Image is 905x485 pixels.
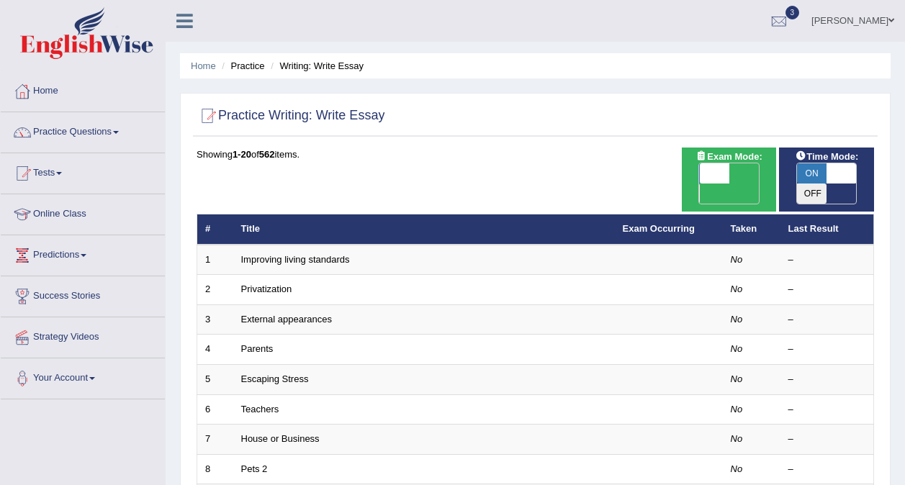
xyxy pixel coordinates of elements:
[197,105,384,127] h2: Practice Writing: Write Essay
[797,163,827,183] span: ON
[197,148,874,161] div: Showing of items.
[197,304,233,335] td: 3
[241,404,279,414] a: Teachers
[267,59,364,73] li: Writing: Write Essay
[785,6,800,19] span: 3
[197,245,233,275] td: 1
[1,153,165,189] a: Tests
[731,433,743,444] em: No
[1,276,165,312] a: Success Stories
[191,60,216,71] a: Home
[789,149,864,164] span: Time Mode:
[731,343,743,354] em: No
[1,235,165,271] a: Predictions
[731,463,743,474] em: No
[1,194,165,230] a: Online Class
[690,149,767,164] span: Exam Mode:
[731,314,743,325] em: No
[731,373,743,384] em: No
[259,149,275,160] b: 562
[197,454,233,484] td: 8
[241,433,320,444] a: House or Business
[241,284,292,294] a: Privatization
[241,373,309,384] a: Escaping Stress
[731,254,743,265] em: No
[788,313,866,327] div: –
[788,283,866,296] div: –
[197,394,233,425] td: 6
[1,112,165,148] a: Practice Questions
[623,223,695,234] a: Exam Occurring
[682,148,777,212] div: Show exams occurring in exams
[780,214,874,245] th: Last Result
[233,214,615,245] th: Title
[197,214,233,245] th: #
[241,254,350,265] a: Improving living standards
[218,59,264,73] li: Practice
[1,358,165,394] a: Your Account
[731,404,743,414] em: No
[1,317,165,353] a: Strategy Videos
[197,275,233,305] td: 2
[788,343,866,356] div: –
[731,284,743,294] em: No
[723,214,780,245] th: Taken
[788,373,866,386] div: –
[788,432,866,446] div: –
[797,183,827,204] span: OFF
[1,71,165,107] a: Home
[241,343,274,354] a: Parents
[788,253,866,267] div: –
[197,425,233,455] td: 7
[233,149,251,160] b: 1-20
[788,463,866,476] div: –
[241,463,268,474] a: Pets 2
[197,365,233,395] td: 5
[788,403,866,417] div: –
[197,335,233,365] td: 4
[241,314,332,325] a: External appearances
